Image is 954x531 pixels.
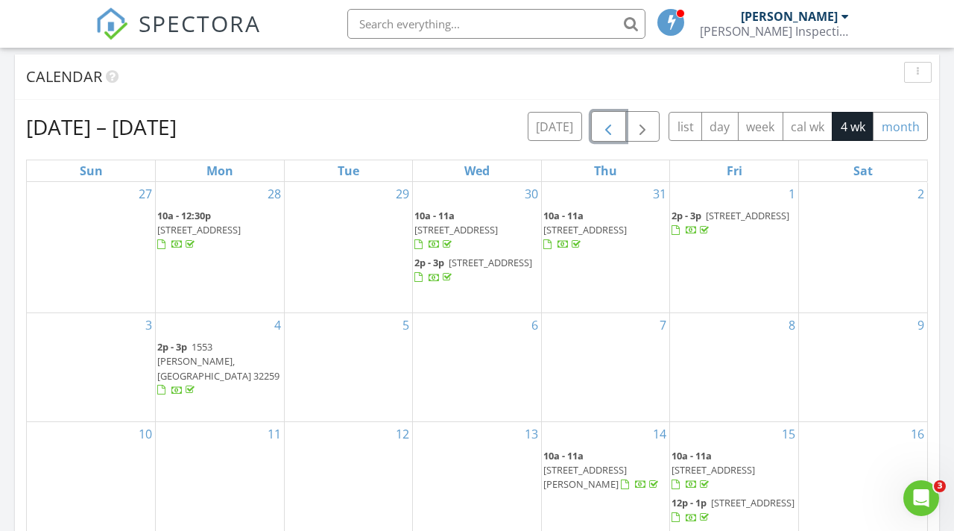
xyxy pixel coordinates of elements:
[413,313,542,422] td: Go to August 6, 2025
[265,182,284,206] a: Go to July 28, 2025
[77,160,106,181] a: Sunday
[798,182,927,313] td: Go to August 2, 2025
[157,339,282,400] a: 2p - 3p 1553 [PERSON_NAME], [GEOGRAPHIC_DATA] 32259
[779,422,798,446] a: Go to August 15, 2025
[265,422,284,446] a: Go to August 11, 2025
[724,160,745,181] a: Friday
[650,422,669,446] a: Go to August 14, 2025
[136,422,155,446] a: Go to August 10, 2025
[139,7,261,39] span: SPECTORA
[27,313,156,422] td: Go to August 3, 2025
[873,112,928,141] button: month
[591,111,626,142] button: Previous
[157,340,279,397] a: 2p - 3p 1553 [PERSON_NAME], [GEOGRAPHIC_DATA] 32259
[399,313,412,337] a: Go to August 5, 2025
[26,112,177,142] h2: [DATE] – [DATE]
[850,160,876,181] a: Saturday
[461,160,493,181] a: Wednesday
[203,160,236,181] a: Monday
[528,112,582,141] button: [DATE]
[543,447,669,494] a: 10a - 11a [STREET_ADDRESS][PERSON_NAME]
[706,209,789,222] span: [STREET_ADDRESS]
[832,112,874,141] button: 4 wk
[672,447,797,494] a: 10a - 11a [STREET_ADDRESS]
[543,449,584,462] span: 10a - 11a
[672,209,701,222] span: 2p - 3p
[543,463,627,491] span: [STREET_ADDRESS][PERSON_NAME]
[522,422,541,446] a: Go to August 13, 2025
[284,313,413,422] td: Go to August 5, 2025
[914,182,927,206] a: Go to August 2, 2025
[672,207,797,239] a: 2p - 3p [STREET_ADDRESS]
[914,313,927,337] a: Go to August 9, 2025
[672,449,755,491] a: 10a - 11a [STREET_ADDRESS]
[157,340,187,354] span: 2p - 3p
[625,111,660,142] button: Next
[347,9,645,39] input: Search everything...
[413,182,542,313] td: Go to July 30, 2025
[670,182,799,313] td: Go to August 1, 2025
[701,112,739,141] button: day
[414,209,498,251] a: 10a - 11a [STREET_ADDRESS]
[157,209,241,251] a: 10a - 12:30p [STREET_ADDRESS]
[786,313,798,337] a: Go to August 8, 2025
[903,480,939,516] iframe: Intercom live chat
[700,24,849,39] div: Southwell Inspections
[528,313,541,337] a: Go to August 6, 2025
[271,313,284,337] a: Go to August 4, 2025
[738,112,783,141] button: week
[543,209,584,222] span: 10a - 11a
[657,313,669,337] a: Go to August 7, 2025
[156,313,285,422] td: Go to August 4, 2025
[414,209,455,222] span: 10a - 11a
[95,20,261,51] a: SPECTORA
[798,313,927,422] td: Go to August 9, 2025
[672,449,712,462] span: 10a - 11a
[414,207,540,254] a: 10a - 11a [STREET_ADDRESS]
[156,182,285,313] td: Go to July 28, 2025
[672,494,797,527] a: 12p - 1p [STREET_ADDRESS]
[284,182,413,313] td: Go to July 29, 2025
[522,182,541,206] a: Go to July 30, 2025
[541,313,670,422] td: Go to August 7, 2025
[650,182,669,206] a: Go to July 31, 2025
[449,256,532,269] span: [STREET_ADDRESS]
[711,496,795,509] span: [STREET_ADDRESS]
[157,340,279,382] span: 1553 [PERSON_NAME], [GEOGRAPHIC_DATA] 32259
[934,480,946,492] span: 3
[157,207,282,254] a: 10a - 12:30p [STREET_ADDRESS]
[672,209,789,236] a: 2p - 3p [STREET_ADDRESS]
[157,209,211,222] span: 10a - 12:30p
[26,66,102,87] span: Calendar
[672,496,795,524] a: 12p - 1p [STREET_ADDRESS]
[672,496,707,509] span: 12p - 1p
[335,160,362,181] a: Tuesday
[670,313,799,422] td: Go to August 8, 2025
[786,182,798,206] a: Go to August 1, 2025
[414,256,532,283] a: 2p - 3p [STREET_ADDRESS]
[543,223,627,236] span: [STREET_ADDRESS]
[414,254,540,286] a: 2p - 3p [STREET_ADDRESS]
[157,223,241,236] span: [STREET_ADDRESS]
[414,256,444,269] span: 2p - 3p
[136,182,155,206] a: Go to July 27, 2025
[27,182,156,313] td: Go to July 27, 2025
[142,313,155,337] a: Go to August 3, 2025
[591,160,620,181] a: Thursday
[783,112,833,141] button: cal wk
[95,7,128,40] img: The Best Home Inspection Software - Spectora
[414,223,498,236] span: [STREET_ADDRESS]
[541,182,670,313] td: Go to July 31, 2025
[393,182,412,206] a: Go to July 29, 2025
[741,9,838,24] div: [PERSON_NAME]
[543,209,627,251] a: 10a - 11a [STREET_ADDRESS]
[908,422,927,446] a: Go to August 16, 2025
[669,112,702,141] button: list
[543,207,669,254] a: 10a - 11a [STREET_ADDRESS]
[393,422,412,446] a: Go to August 12, 2025
[543,449,661,491] a: 10a - 11a [STREET_ADDRESS][PERSON_NAME]
[672,463,755,477] span: [STREET_ADDRESS]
